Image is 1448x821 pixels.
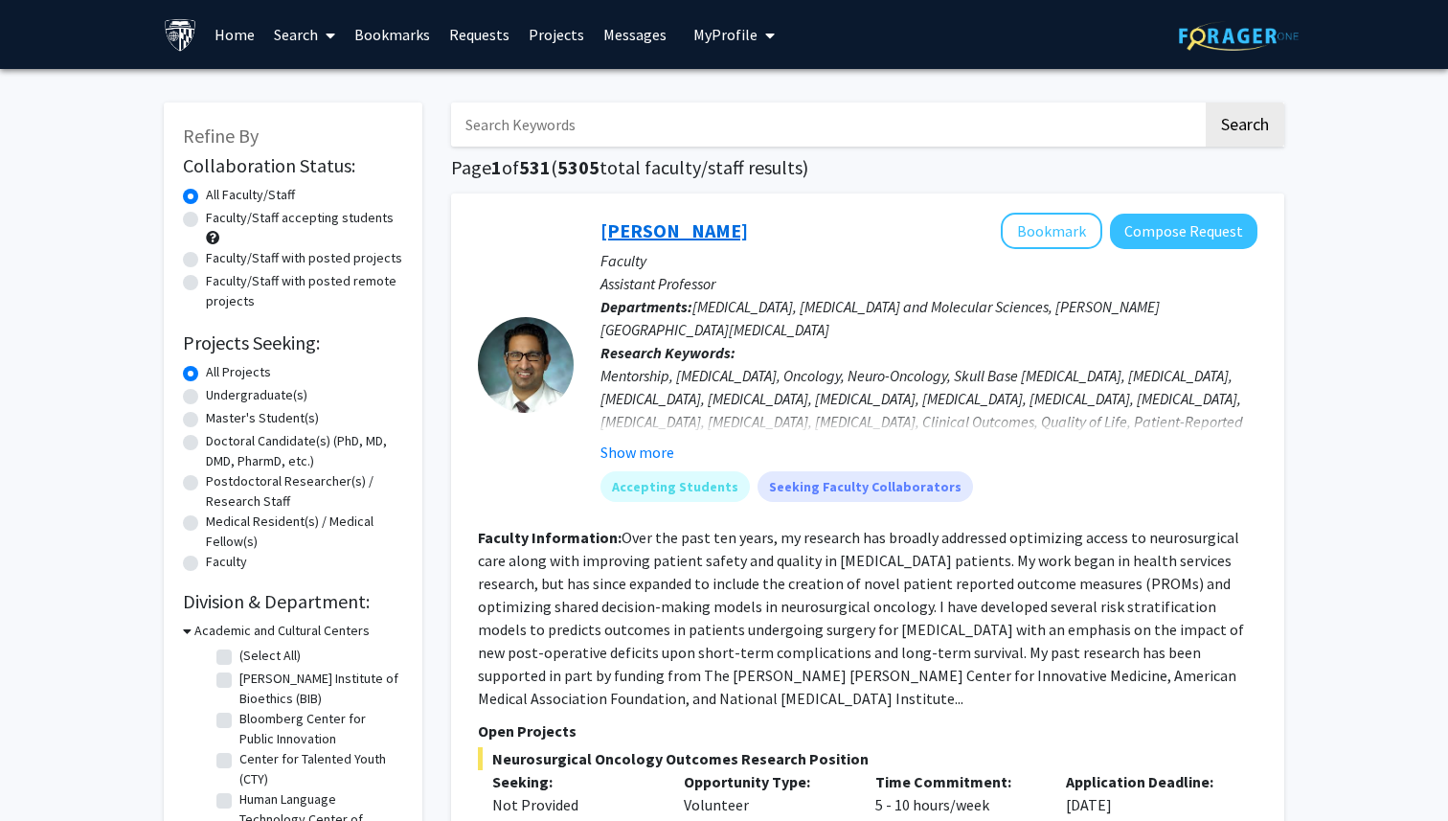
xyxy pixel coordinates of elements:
[183,590,403,613] h2: Division & Department:
[206,362,271,382] label: All Projects
[451,156,1284,179] h1: Page of ( total faculty/staff results)
[1001,213,1102,249] button: Add Raj Mukherjee to Bookmarks
[206,431,403,471] label: Doctoral Candidate(s) (PhD, MD, DMD, PharmD, etc.)
[206,408,319,428] label: Master's Student(s)
[451,103,1203,147] input: Search Keywords
[693,25,758,44] span: My Profile
[1052,770,1243,816] div: [DATE]
[206,208,394,228] label: Faculty/Staff accepting students
[594,1,676,68] a: Messages
[1110,214,1257,249] button: Compose Request to Raj Mukherjee
[478,528,1244,708] fg-read-more: Over the past ten years, my research has broadly addressed optimizing access to neurosurgical car...
[492,770,655,793] p: Seeking:
[183,124,259,148] span: Refine By
[600,471,750,502] mat-chip: Accepting Students
[264,1,345,68] a: Search
[206,471,403,512] label: Postdoctoral Researcher(s) / Research Staff
[239,709,398,749] label: Bloomberg Center for Public Innovation
[600,218,748,242] a: [PERSON_NAME]
[1206,103,1284,147] button: Search
[440,1,519,68] a: Requests
[478,528,622,547] b: Faculty Information:
[600,441,674,464] button: Show more
[519,1,594,68] a: Projects
[206,512,403,552] label: Medical Resident(s) / Medical Fellow(s)
[14,735,81,807] iframe: Chat
[519,155,551,179] span: 531
[205,1,264,68] a: Home
[239,646,301,666] label: (Select All)
[478,719,1257,742] p: Open Projects
[345,1,440,68] a: Bookmarks
[600,249,1257,272] p: Faculty
[206,248,402,268] label: Faculty/Staff with posted projects
[600,343,735,362] b: Research Keywords:
[600,297,692,316] b: Departments:
[194,621,370,641] h3: Academic and Cultural Centers
[491,155,502,179] span: 1
[875,770,1038,793] p: Time Commitment:
[557,155,600,179] span: 5305
[669,770,861,816] div: Volunteer
[239,749,398,789] label: Center for Talented Youth (CTY)
[600,364,1257,502] div: Mentorship, [MEDICAL_DATA], Oncology, Neuro-Oncology, Skull Base [MEDICAL_DATA], [MEDICAL_DATA], ...
[183,154,403,177] h2: Collaboration Status:
[492,793,655,816] div: Not Provided
[600,297,1160,339] span: [MEDICAL_DATA], [MEDICAL_DATA] and Molecular Sciences, [PERSON_NAME][GEOGRAPHIC_DATA][MEDICAL_DATA]
[239,669,398,709] label: [PERSON_NAME] Institute of Bioethics (BIB)
[164,18,197,52] img: Johns Hopkins University Logo
[1066,770,1229,793] p: Application Deadline:
[684,770,847,793] p: Opportunity Type:
[758,471,973,502] mat-chip: Seeking Faculty Collaborators
[206,385,307,405] label: Undergraduate(s)
[600,272,1257,295] p: Assistant Professor
[206,552,247,572] label: Faculty
[861,770,1052,816] div: 5 - 10 hours/week
[206,185,295,205] label: All Faculty/Staff
[1179,21,1299,51] img: ForagerOne Logo
[183,331,403,354] h2: Projects Seeking:
[478,747,1257,770] span: Neurosurgical Oncology Outcomes Research Position
[206,271,403,311] label: Faculty/Staff with posted remote projects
